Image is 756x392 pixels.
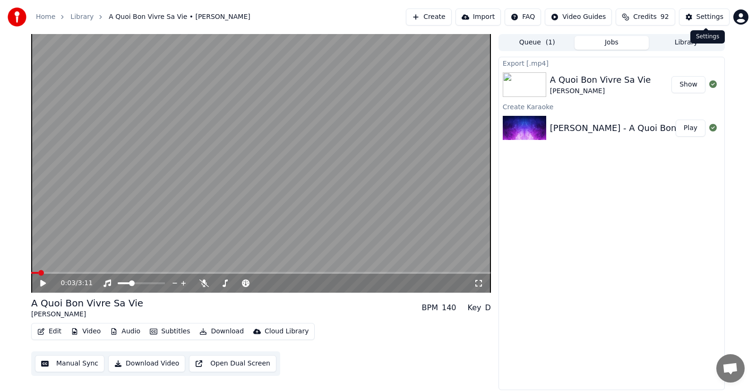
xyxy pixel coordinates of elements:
[67,325,104,338] button: Video
[106,325,144,338] button: Audio
[499,101,724,112] div: Create Karaoke
[679,9,730,26] button: Settings
[70,12,94,22] a: Library
[31,296,143,310] div: A Quoi Bon Vivre Sa Vie
[616,9,675,26] button: Credits92
[661,12,669,22] span: 92
[146,325,194,338] button: Subtitles
[550,73,651,87] div: A Quoi Bon Vivre Sa Vie
[485,302,491,314] div: D
[649,36,723,50] button: Library
[676,120,705,137] button: Play
[716,354,745,383] div: Open chat
[196,325,248,338] button: Download
[499,57,724,69] div: Export [.mp4]
[575,36,649,50] button: Jobs
[550,122,730,135] div: [PERSON_NAME] - A Quoi Bon Vivre Sa Vie
[36,12,55,22] a: Home
[31,310,143,319] div: [PERSON_NAME]
[61,279,84,288] div: /
[36,12,250,22] nav: breadcrumb
[671,76,705,93] button: Show
[189,355,276,372] button: Open Dual Screen
[468,302,481,314] div: Key
[61,279,76,288] span: 0:03
[265,327,309,336] div: Cloud Library
[546,38,555,47] span: ( 1 )
[633,12,656,22] span: Credits
[78,279,93,288] span: 3:11
[505,9,541,26] button: FAQ
[690,30,725,44] div: Settings
[550,87,651,96] div: [PERSON_NAME]
[696,12,723,22] div: Settings
[34,325,65,338] button: Edit
[545,9,612,26] button: Video Guides
[500,36,575,50] button: Queue
[109,12,250,22] span: A Quoi Bon Vivre Sa Vie • [PERSON_NAME]
[442,302,456,314] div: 140
[108,355,185,372] button: Download Video
[455,9,501,26] button: Import
[422,302,438,314] div: BPM
[406,9,452,26] button: Create
[35,355,104,372] button: Manual Sync
[8,8,26,26] img: youka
